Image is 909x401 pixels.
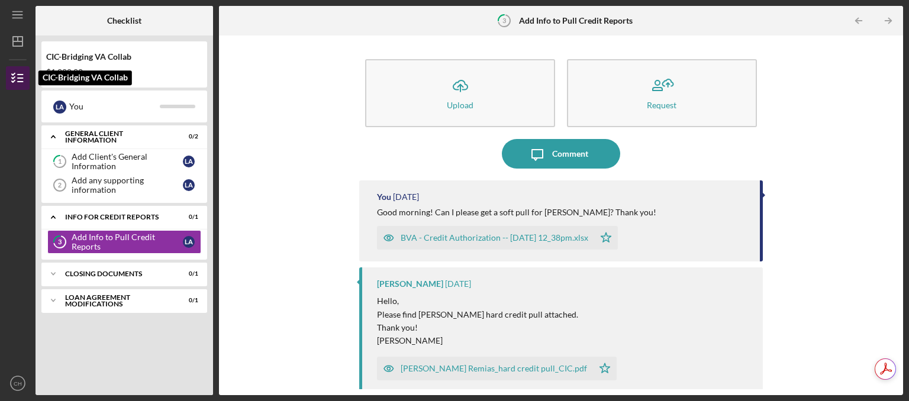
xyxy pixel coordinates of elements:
[177,214,198,221] div: 0 / 1
[6,371,30,395] button: CH
[177,133,198,140] div: 0 / 2
[72,176,183,195] div: Add any supporting information
[401,233,588,242] div: BVA - Credit Authorization -- [DATE] 12_38pm.xlsx
[377,226,618,250] button: BVA - Credit Authorization -- [DATE] 12_38pm.xlsx
[377,321,578,334] p: Thank you!
[65,294,169,308] div: LOAN AGREEMENT MODIFICATIONS
[183,236,195,248] div: L A
[177,270,198,277] div: 0 / 1
[46,52,202,62] div: CIC-Bridging VA Collab
[65,214,169,221] div: Info for Credit Reports
[58,238,62,246] tspan: 3
[647,101,676,109] div: Request
[393,192,419,202] time: 2025-09-24 15:21
[365,59,555,127] button: Upload
[72,232,183,251] div: Add Info to Pull Credit Reports
[552,139,588,169] div: Comment
[377,334,578,347] p: [PERSON_NAME]
[47,173,201,197] a: 2Add any supporting informationLA
[53,101,66,114] div: L A
[47,230,201,254] a: 3Add Info to Pull Credit ReportsLA
[377,295,578,308] p: Hello,
[377,357,617,380] button: [PERSON_NAME] Remias_hard credit pull_CIC.pdf
[567,59,757,127] button: Request
[401,364,587,373] div: [PERSON_NAME] Remias_hard credit pull_CIC.pdf
[377,279,443,289] div: [PERSON_NAME]
[183,179,195,191] div: L A
[47,150,201,173] a: 1Add Client's General InformationLA
[107,16,141,25] b: Checklist
[447,101,473,109] div: Upload
[377,308,578,321] p: Please find [PERSON_NAME] hard credit pull attached.
[69,96,160,117] div: You
[177,297,198,304] div: 0 / 1
[46,67,202,77] div: $1,000.00
[65,270,169,277] div: Closing Documents
[72,152,183,171] div: Add Client's General Information
[65,130,169,144] div: General Client Information
[14,380,22,387] text: CH
[183,156,195,167] div: L A
[377,208,656,217] div: Good morning! Can I please get a soft pull for [PERSON_NAME]? Thank you!
[377,192,391,202] div: You
[58,182,62,189] tspan: 2
[502,17,506,24] tspan: 3
[58,158,62,166] tspan: 1
[519,16,633,25] b: Add Info to Pull Credit Reports
[445,279,471,289] time: 2025-09-04 20:12
[502,139,620,169] button: Comment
